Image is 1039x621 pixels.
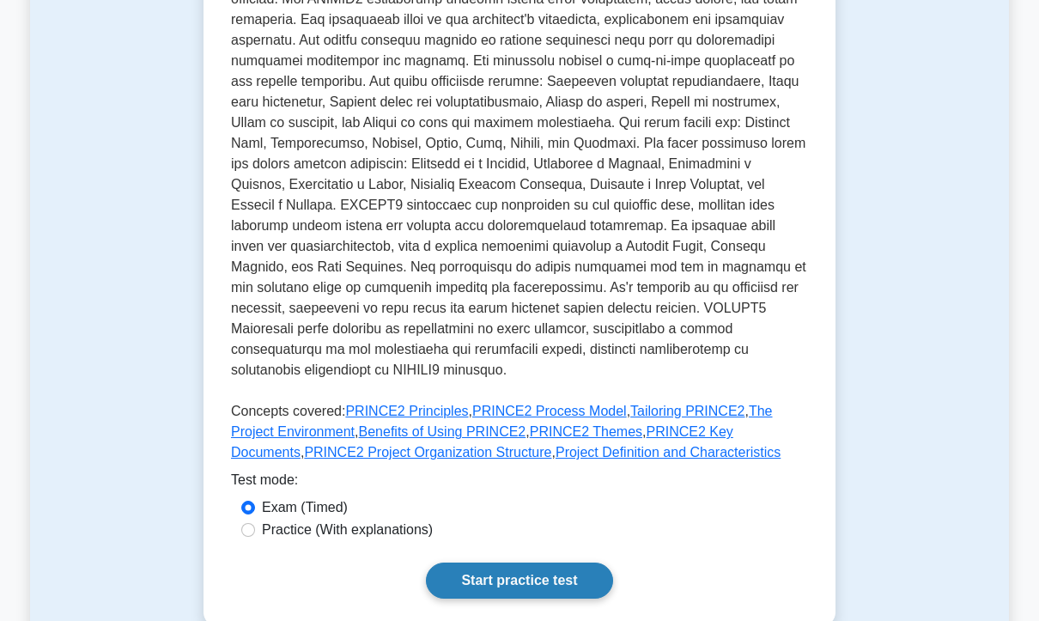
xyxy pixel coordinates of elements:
label: Practice (With explanations) [262,520,433,540]
label: Exam (Timed) [262,497,348,518]
div: Test mode: [231,470,808,497]
a: Tailoring PRINCE2 [630,404,744,418]
a: PRINCE2 Themes [530,424,642,439]
a: PRINCE2 Principles [345,404,468,418]
a: The Project Environment [231,404,773,439]
a: Start practice test [426,563,612,599]
p: Concepts covered: , , , , , , , , [231,401,808,470]
a: PRINCE2 Project Organization Structure [304,445,551,460]
a: Benefits of Using PRINCE2 [359,424,526,439]
a: PRINCE2 Process Model [472,404,627,418]
a: Project Definition and Characteristics [556,445,781,460]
